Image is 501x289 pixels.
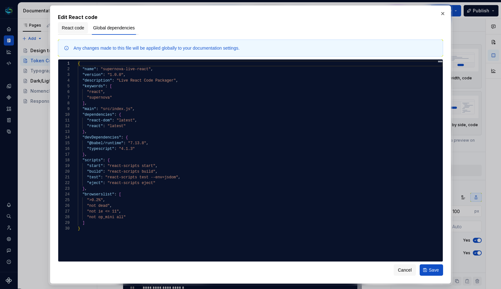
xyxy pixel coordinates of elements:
[87,95,112,100] span: "supernova"
[429,267,439,273] span: Save
[93,25,135,31] span: Global dependencies
[119,147,135,151] span: "4.1.3"
[85,101,87,106] span: ,
[146,141,148,145] span: ,
[87,209,119,214] span: "not ie <= 11"
[117,118,135,123] span: "latest"
[87,164,103,168] span: "start"
[110,84,112,89] span: [
[87,181,103,185] span: "eject"
[83,158,103,163] span: "scripts"
[103,164,105,168] span: :
[96,107,98,111] span: :
[58,22,88,34] button: React code
[121,135,123,140] span: :
[58,140,70,146] div: 15
[87,124,103,128] span: "react"
[110,204,112,208] span: ,
[420,264,443,276] button: Save
[103,90,105,94] span: ,
[108,164,155,168] span: "react-scripts start"
[101,175,103,180] span: :
[58,220,70,226] div: 29
[119,192,121,197] span: [
[119,113,121,117] span: {
[87,215,126,219] span: "not op_mini all"
[135,118,137,123] span: ,
[178,175,180,180] span: ,
[155,169,158,174] span: ,
[58,66,70,72] div: 2
[83,78,112,83] span: "description"
[85,187,87,191] span: ,
[85,152,87,157] span: ,
[103,158,105,163] span: :
[78,226,80,231] span: }
[83,67,96,71] span: "name"
[58,123,70,129] div: 12
[87,90,103,94] span: "react"
[151,67,153,71] span: ,
[87,169,103,174] span: "build"
[108,158,110,163] span: {
[58,192,70,197] div: 24
[58,197,70,203] div: 25
[58,13,443,21] h2: Edit React code
[119,209,121,214] span: ,
[87,118,112,123] span: "react-dom"
[58,226,70,231] div: 30
[83,221,85,225] span: ]
[115,192,117,197] span: :
[103,124,105,128] span: :
[87,198,103,202] span: ">0.2%"
[58,169,70,175] div: 20
[58,163,70,169] div: 19
[58,203,70,209] div: 26
[108,73,123,77] span: "1.0.0"
[398,267,412,273] span: Cancel
[105,175,178,180] span: "react-scripts test --env=jsdom"
[58,152,70,157] div: 17
[73,45,240,51] div: Any changes made to this file will be applied globally to your documentation settings.
[83,135,121,140] span: "devDependencies"
[58,61,70,66] div: 1
[123,141,126,145] span: :
[85,130,87,134] span: ,
[83,187,85,191] span: }
[105,84,108,89] span: :
[115,147,117,151] span: :
[96,67,98,71] span: :
[103,181,105,185] span: :
[58,146,70,152] div: 16
[83,101,85,106] span: ]
[87,147,114,151] span: "typescript"
[58,214,70,220] div: 28
[101,107,133,111] span: "src/index.js"
[58,21,88,34] div: React code
[89,21,139,34] div: Global dependencies
[62,25,84,31] span: React code
[58,118,70,123] div: 11
[58,89,70,95] div: 6
[103,73,105,77] span: :
[58,186,70,192] div: 23
[83,84,105,89] span: "keywords"
[123,73,126,77] span: ,
[103,198,105,202] span: ,
[87,175,101,180] span: "test"
[58,157,70,163] div: 18
[155,164,158,168] span: ,
[108,124,126,128] span: "latest"
[78,61,80,66] span: {
[58,180,70,186] div: 22
[115,113,117,117] span: :
[83,130,85,134] span: }
[83,113,115,117] span: "dependencies"
[126,135,128,140] span: {
[58,72,70,78] div: 3
[58,129,70,135] div: 13
[83,73,103,77] span: "version"
[112,78,114,83] span: :
[87,204,110,208] span: "not dead"
[58,175,70,180] div: 21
